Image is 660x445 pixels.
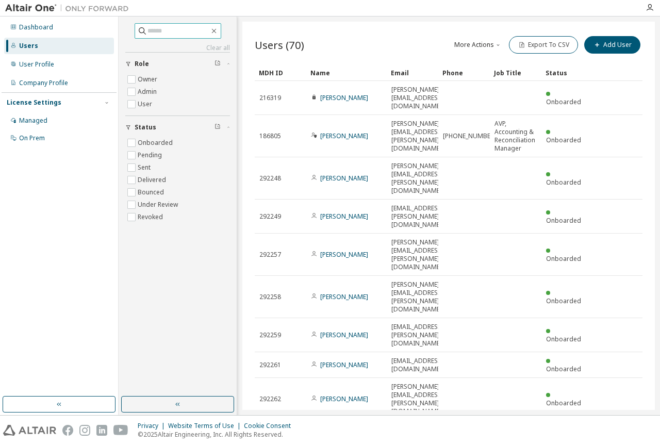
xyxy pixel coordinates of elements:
[391,162,443,195] span: [PERSON_NAME][EMAIL_ADDRESS][PERSON_NAME][DOMAIN_NAME]
[135,123,156,131] span: Status
[259,212,281,221] span: 292249
[320,292,368,301] a: [PERSON_NAME]
[320,360,368,369] a: [PERSON_NAME]
[320,394,368,403] a: [PERSON_NAME]
[19,117,47,125] div: Managed
[391,383,443,416] span: [PERSON_NAME][EMAIL_ADDRESS][PERSON_NAME][DOMAIN_NAME]
[546,64,589,81] div: Status
[214,60,221,68] span: Clear filter
[138,86,159,98] label: Admin
[546,399,581,407] span: Onboarded
[310,64,383,81] div: Name
[138,199,180,211] label: Under Review
[138,422,168,430] div: Privacy
[259,331,281,339] span: 292259
[5,3,134,13] img: Altair One
[391,64,434,81] div: Email
[391,238,443,271] span: [PERSON_NAME][EMAIL_ADDRESS][PERSON_NAME][DOMAIN_NAME]
[125,44,230,52] a: Clear all
[259,251,281,259] span: 292257
[546,178,581,187] span: Onboarded
[138,186,166,199] label: Bounced
[546,365,581,373] span: Onboarded
[138,98,154,110] label: User
[96,425,107,436] img: linkedin.svg
[138,211,165,223] label: Revoked
[79,425,90,436] img: instagram.svg
[259,94,281,102] span: 216319
[135,60,149,68] span: Role
[494,120,537,153] span: AVP, Accounting & Reconciliation Manager
[3,425,56,436] img: altair_logo.svg
[546,97,581,106] span: Onboarded
[320,174,368,183] a: [PERSON_NAME]
[19,134,45,142] div: On Prem
[62,425,73,436] img: facebook.svg
[391,204,443,229] span: [EMAIL_ADDRESS][PERSON_NAME][DOMAIN_NAME]
[244,422,297,430] div: Cookie Consent
[113,425,128,436] img: youtube.svg
[259,361,281,369] span: 292261
[546,216,581,225] span: Onboarded
[546,335,581,343] span: Onboarded
[138,174,168,186] label: Delivered
[138,149,164,161] label: Pending
[7,98,61,107] div: License Settings
[546,136,581,144] span: Onboarded
[125,116,230,139] button: Status
[391,323,443,348] span: [EMAIL_ADDRESS][PERSON_NAME][DOMAIN_NAME]
[138,73,159,86] label: Owner
[138,137,175,149] label: Onboarded
[391,357,443,373] span: [EMAIL_ADDRESS][DOMAIN_NAME]
[138,161,153,174] label: Sent
[259,395,281,403] span: 292262
[546,254,581,263] span: Onboarded
[320,250,368,259] a: [PERSON_NAME]
[391,281,443,314] span: [PERSON_NAME][EMAIL_ADDRESS][PERSON_NAME][DOMAIN_NAME]
[391,86,443,110] span: [PERSON_NAME][EMAIL_ADDRESS][DOMAIN_NAME]
[19,79,68,87] div: Company Profile
[443,132,496,140] span: [PHONE_NUMBER]
[320,331,368,339] a: [PERSON_NAME]
[214,123,221,131] span: Clear filter
[442,64,486,81] div: Phone
[125,53,230,75] button: Role
[494,64,537,81] div: Job Title
[259,132,281,140] span: 186805
[509,36,578,54] button: Export To CSV
[138,430,297,439] p: © 2025 Altair Engineering, Inc. All Rights Reserved.
[19,60,54,69] div: User Profile
[19,23,53,31] div: Dashboard
[255,38,304,52] span: Users (70)
[453,36,503,54] button: More Actions
[168,422,244,430] div: Website Terms of Use
[259,64,302,81] div: MDH ID
[320,93,368,102] a: [PERSON_NAME]
[259,293,281,301] span: 292258
[320,131,368,140] a: [PERSON_NAME]
[19,42,38,50] div: Users
[320,212,368,221] a: [PERSON_NAME]
[546,296,581,305] span: Onboarded
[259,174,281,183] span: 292248
[584,36,640,54] button: Add User
[391,120,443,153] span: [PERSON_NAME][EMAIL_ADDRESS][PERSON_NAME][DOMAIN_NAME]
